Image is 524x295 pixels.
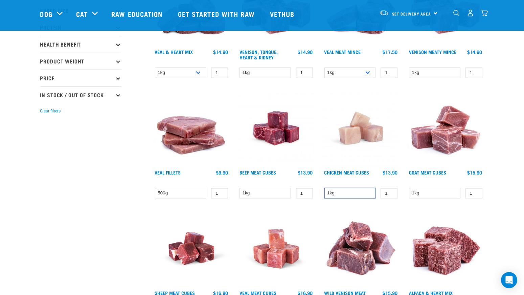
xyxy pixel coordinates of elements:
img: user.png [467,9,474,17]
img: Veal Meat Cubes8454 [238,211,315,287]
a: Get started with Raw [171,0,263,27]
div: $14.90 [298,49,313,55]
img: home-icon-1@2x.png [453,10,460,16]
input: 1 [211,188,228,198]
img: 1184 Wild Goat Meat Cubes Boneless 01 [407,90,484,167]
a: Sheep Meat Cubes [155,292,195,294]
a: Chicken Meat Cubes [324,171,369,173]
button: Clear filters [40,108,61,114]
img: Stack Of Raw Veal Fillets [153,90,230,167]
a: Alpaca & Heart Mix [409,292,453,294]
div: $17.50 [383,49,397,55]
input: 1 [296,68,313,78]
input: 1 [465,68,482,78]
a: Veal & Heart Mix [155,51,193,53]
div: $14.90 [468,49,482,55]
img: Beef Meat Cubes 1669 [238,90,315,167]
a: Venison, Tongue, Heart & Kidney [240,51,278,58]
a: Veal Fillets [155,171,181,173]
div: $15.90 [468,170,482,175]
input: 1 [211,68,228,78]
p: In Stock / Out Of Stock [40,86,121,103]
a: Veal Meat Mince [324,51,361,53]
a: Beef Meat Cubes [240,171,276,173]
input: 1 [381,188,397,198]
a: Goat Meat Cubes [409,171,446,173]
input: 1 [465,188,482,198]
input: 1 [296,188,313,198]
a: Venison Meaty Mince [409,51,456,53]
div: Open Intercom Messenger [501,272,517,288]
img: home-icon@2x.png [481,9,488,17]
a: Vethub [263,0,303,27]
div: $13.90 [383,170,397,175]
img: 1181 Wild Venison Meat Cubes Boneless 01 [323,211,400,287]
p: Product Weight [40,53,121,70]
div: $14.90 [213,49,228,55]
a: Raw Education [105,0,171,27]
a: Cat [76,9,88,19]
img: Chicken meat [323,90,400,167]
a: Dog [40,9,52,19]
div: $9.90 [216,170,228,175]
span: Set Delivery Area [392,12,431,15]
img: van-moving.png [380,10,389,16]
img: Possum Chicken Heart Mix 01 [407,211,484,287]
input: 1 [381,68,397,78]
a: Veal Meat Cubes [240,292,276,294]
p: Health Benefit [40,36,121,53]
img: Sheep Meat [153,211,230,287]
div: $13.90 [298,170,313,175]
p: Price [40,70,121,86]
